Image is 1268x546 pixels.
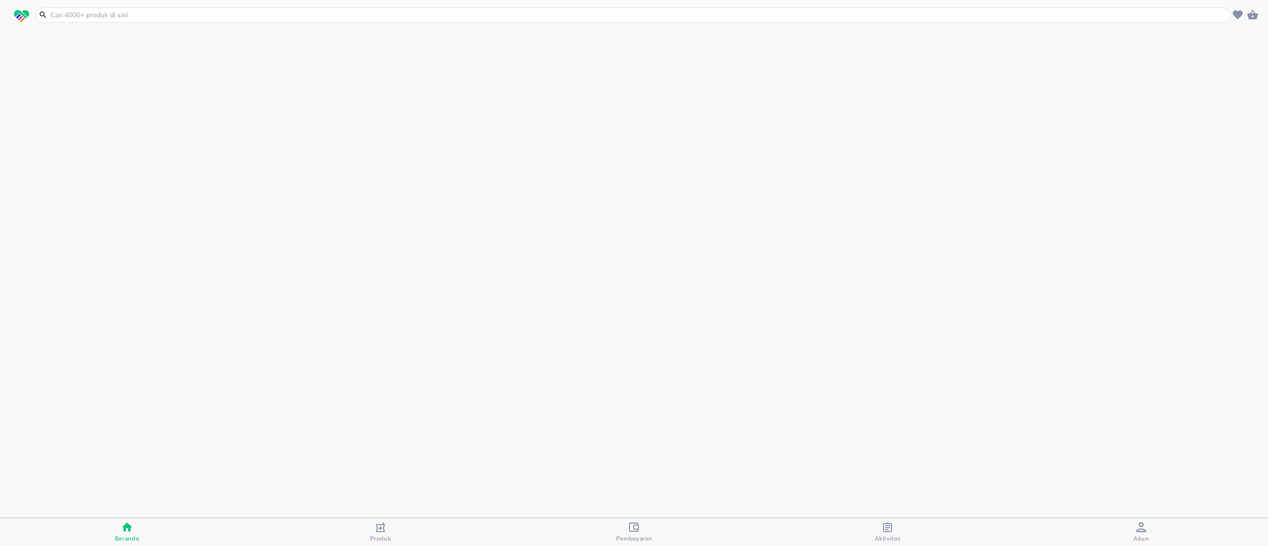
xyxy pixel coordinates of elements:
span: Beranda [115,535,139,543]
button: Pembayaran [507,518,761,546]
button: Akun [1014,518,1268,546]
input: Cari 4000+ produk di sini [50,10,1228,20]
button: Aktivitas [761,518,1014,546]
img: logo_swiperx_s.bd005f3b.svg [14,10,29,23]
span: Pembayaran [616,535,652,543]
button: Produk [254,518,507,546]
span: Produk [370,535,391,543]
span: Akun [1133,535,1149,543]
span: Aktivitas [875,535,901,543]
